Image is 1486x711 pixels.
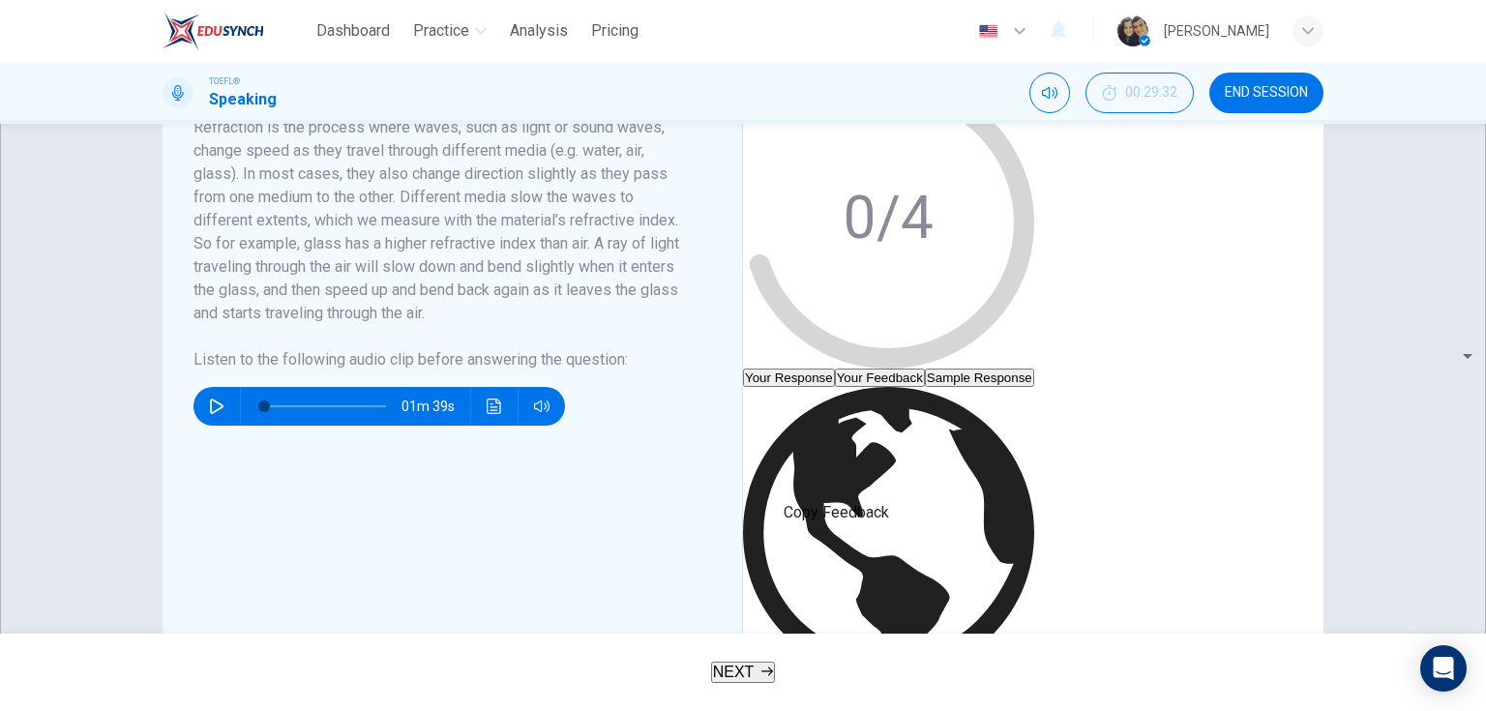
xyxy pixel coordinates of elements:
h1: Speaking [209,88,277,111]
span: Practice [413,19,469,43]
button: Sample Response [925,369,1034,387]
h6: Listen to the following audio clip before answering the question : [193,348,688,371]
img: EduSynch logo [163,12,264,50]
div: basic tabs example [743,369,1034,387]
span: Pricing [591,19,639,43]
button: Click to see the audio transcription [479,387,510,426]
span: Analysis [510,19,568,43]
img: en [976,24,1000,39]
span: NEXT [713,664,755,680]
div: Hide [1085,73,1194,113]
h6: Refraction is the process where waves, such as light or sound waves, change speed as they travel ... [193,116,688,325]
span: 00:29:32 [1125,85,1177,101]
span: Dashboard [316,19,390,43]
a: EduSynch logo [163,12,309,50]
span: TOEFL® [209,74,240,88]
div: [PERSON_NAME] [1164,19,1269,43]
button: Dashboard [309,14,398,48]
text: 0/4 [844,184,934,252]
div: Mute [1029,73,1070,113]
span: 01m 39s [401,387,470,426]
button: Your Feedback [835,369,925,387]
button: Your Response [743,369,835,387]
button: Analysis [502,14,576,48]
button: Pricing [583,14,646,48]
button: 00:29:32 [1085,73,1194,113]
span: END SESSION [1225,85,1308,101]
button: Practice [405,14,494,48]
button: END SESSION [1209,73,1323,113]
button: NEXT [711,662,776,683]
div: Translate [743,387,1034,708]
p: Copy Feedback [784,501,889,524]
div: Open Intercom Messenger [1420,645,1467,692]
img: Profile picture [1117,15,1148,46]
